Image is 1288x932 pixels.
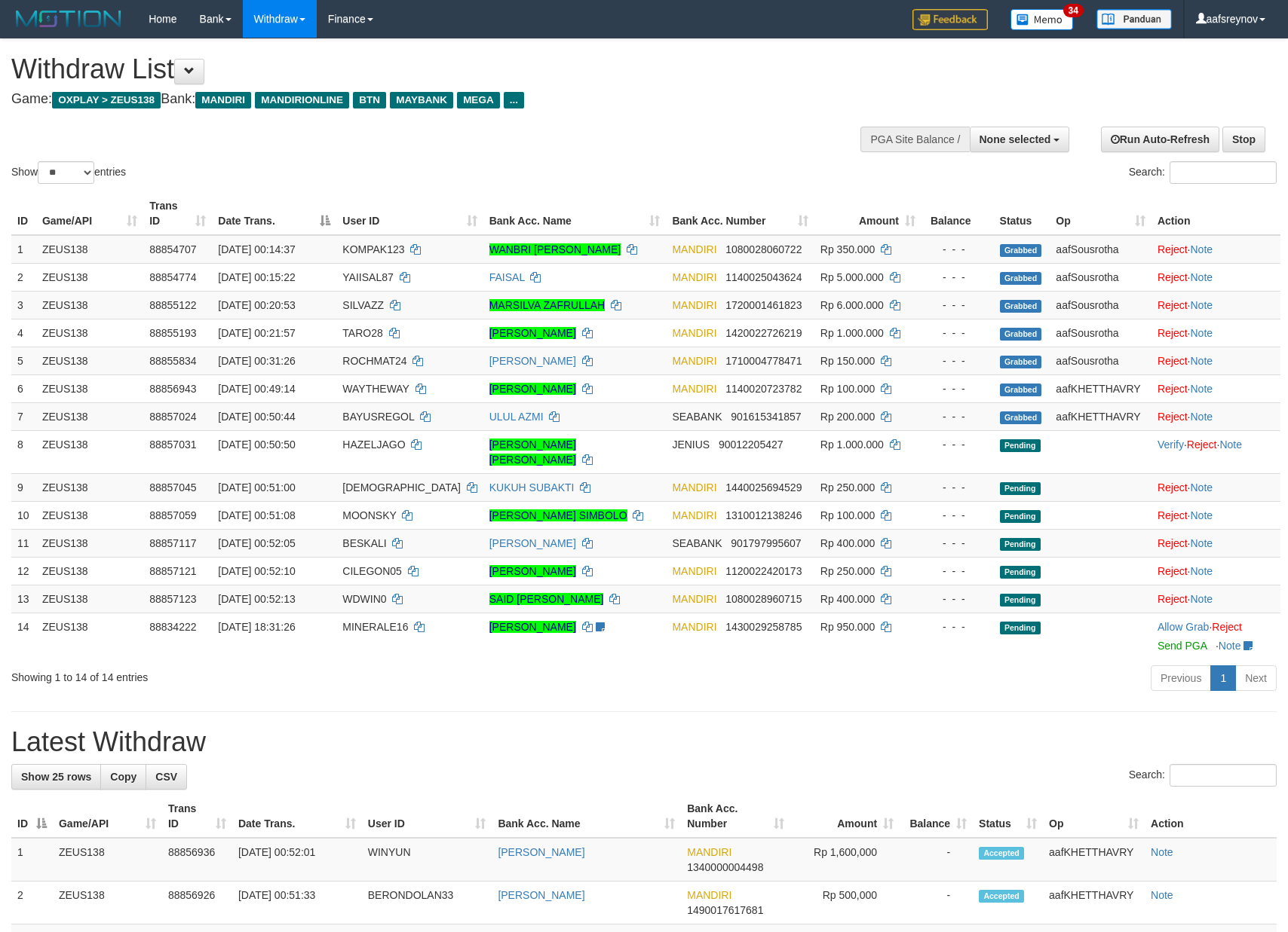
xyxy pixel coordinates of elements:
[1152,585,1280,613] td: ·
[342,438,405,451] span: HAZELJAGO
[1190,481,1213,494] a: Note
[149,271,196,283] span: 88854774
[336,192,483,235] th: User ID: activate to sort column ascending
[149,355,196,367] span: 88855834
[342,299,384,311] span: SILVAZZ
[1063,4,1084,17] span: 34
[11,374,36,402] td: 6
[928,619,988,634] div: - - -
[1000,300,1042,313] span: Grabbed
[36,557,143,585] td: ZEUS138
[979,890,1024,903] span: Accepted
[110,771,136,783] span: Copy
[149,243,196,255] span: 88854707
[994,192,1050,235] th: Status
[342,509,396,521] span: MOONSKY
[36,263,143,291] td: ZEUS138
[1222,127,1265,152] a: Stop
[928,591,988,607] div: - - -
[11,473,36,501] td: 9
[1152,473,1280,501] td: ·
[1050,319,1152,347] td: aafSousrotha
[1050,402,1152,430] td: aafKHETTHAVRY
[143,192,212,235] th: Trans ID: activate to sort column ascending
[725,383,802,395] span: Copy 1140020723782 to clipboard
[1050,192,1152,235] th: Op: activate to sort column ascending
[1000,622,1041,634] span: Pending
[218,355,295,367] span: [DATE] 00:31:26
[218,411,295,423] span: [DATE] 00:50:44
[1152,374,1280,402] td: ·
[362,795,492,838] th: User ID: activate to sort column ascending
[53,795,162,838] th: Game/API: activate to sort column ascending
[489,299,606,311] a: MARSILVA ZAFRULLAH
[489,481,575,494] a: KUKUH SUBAKTI
[790,882,900,924] td: Rp 500,000
[672,299,716,311] span: MANDIRI
[1158,481,1188,494] a: Reject
[725,593,802,605] span: Copy 1080028960715 to clipboard
[928,480,988,495] div: - - -
[232,838,362,882] td: [DATE] 00:52:01
[489,411,544,423] a: ULUL AZMI
[504,92,524,108] span: ...
[483,192,667,235] th: Bank Acc. Name: activate to sort column ascending
[11,402,36,430] td: 7
[1000,328,1042,341] span: Grabbed
[36,402,143,430] td: ZEUS138
[1210,665,1236,691] a: 1
[1151,889,1173,901] a: Note
[1235,665,1277,691] a: Next
[672,438,710,451] span: JENIUS
[149,621,196,633] span: 88834222
[489,271,525,283] a: FAISAL
[11,501,36,529] td: 10
[218,383,295,395] span: [DATE] 00:49:14
[1158,411,1188,423] a: Reject
[457,92,500,108] span: MEGA
[1190,327,1213,339] a: Note
[687,904,763,916] span: Copy 1490017617681 to clipboard
[53,838,162,882] td: ZEUS138
[928,437,988,452] div: - - -
[36,347,143,374] td: ZEUS138
[342,355,406,367] span: ROCHMAT24
[36,430,143,473] td: ZEUS138
[1158,565,1188,577] a: Reject
[820,327,884,339] span: Rp 1.000.000
[1158,438,1184,451] a: Verify
[1170,764,1277,787] input: Search:
[1158,640,1207,652] a: Send PGA
[36,192,143,235] th: Game/API: activate to sort column ascending
[11,764,101,790] a: Show 25 rows
[672,271,716,283] span: MANDIRI
[36,291,143,319] td: ZEUS138
[149,481,196,494] span: 88857045
[820,481,875,494] span: Rp 250.000
[149,383,196,395] span: 88856943
[725,509,802,521] span: Copy 1310012138246 to clipboard
[11,235,36,264] td: 1
[1190,299,1213,311] a: Note
[672,383,716,395] span: MANDIRI
[11,529,36,557] td: 11
[820,537,875,549] span: Rp 400.000
[162,795,232,838] th: Trans ID: activate to sort column ascending
[11,613,36,659] td: 14
[232,795,362,838] th: Date Trans.: activate to sort column ascending
[11,882,53,924] td: 2
[36,473,143,501] td: ZEUS138
[1158,509,1188,521] a: Reject
[11,557,36,585] td: 12
[1000,383,1042,396] span: Grabbed
[11,585,36,613] td: 13
[11,727,1277,757] h1: Latest Withdraw
[1050,347,1152,374] td: aafSousrotha
[149,411,196,423] span: 88857024
[672,327,716,339] span: MANDIRI
[1219,438,1242,451] a: Note
[1050,291,1152,319] td: aafSousrotha
[725,243,802,255] span: Copy 1080028060722 to clipboard
[362,838,492,882] td: WINYUN
[342,411,414,423] span: BAYUSREGOL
